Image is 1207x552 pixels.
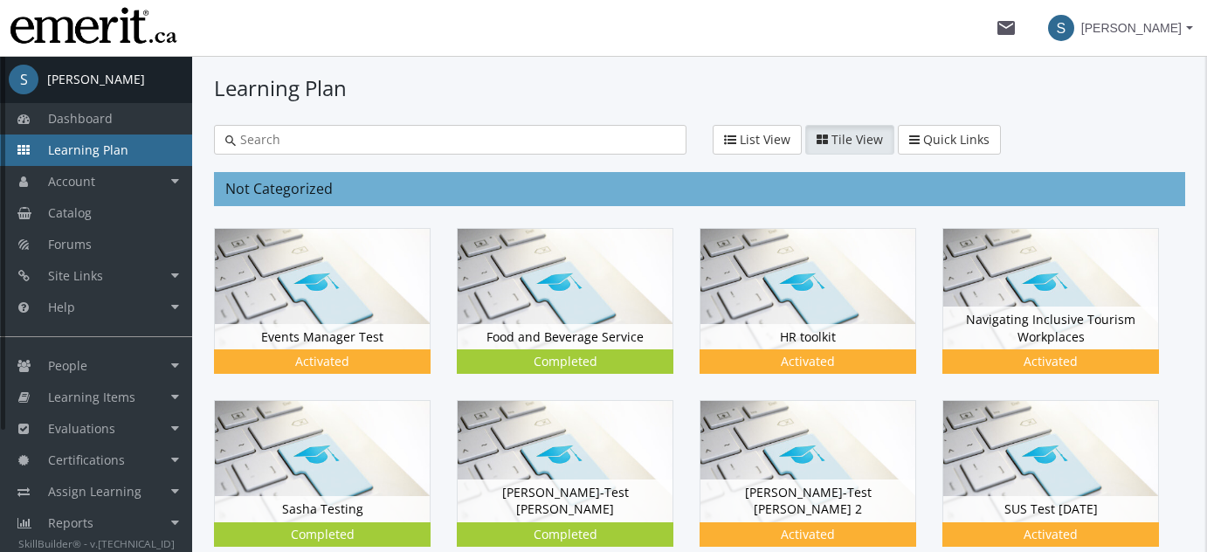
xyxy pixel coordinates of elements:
div: Sasha Testing [215,496,430,522]
span: S [9,65,38,94]
span: Catalog [48,204,92,221]
div: Activated [703,526,913,543]
div: Navigating Inclusive Tourism Workplaces [943,307,1158,349]
span: Learning Items [48,389,135,405]
span: Evaluations [48,420,115,437]
span: Learning Plan [48,141,128,158]
div: HR toolkit [700,228,942,400]
div: Activated [217,353,427,370]
div: Food and Beverage Service [458,324,672,350]
span: Account [48,173,95,190]
span: Site Links [48,267,103,284]
span: S [1048,15,1074,41]
span: People [48,357,87,374]
span: Forums [48,236,92,252]
input: Search [236,131,675,148]
span: Certifications [48,452,125,468]
div: SUS Test [DATE] [943,496,1158,522]
div: Events Manager Test [215,324,430,350]
span: [PERSON_NAME] [1081,12,1182,44]
small: SkillBuilder® - v.[TECHNICAL_ID] [18,536,175,550]
span: Quick Links [923,131,990,148]
span: Assign Learning [48,483,141,500]
div: Activated [703,353,913,370]
div: Completed [460,353,670,370]
h1: Learning Plan [214,73,1185,103]
div: Activated [946,526,1155,543]
span: Help [48,299,75,315]
span: List View [740,131,790,148]
div: Completed [460,526,670,543]
div: Food and Beverage Service [457,228,700,400]
div: Completed [217,526,427,543]
span: Reports [48,514,93,531]
span: Tile View [831,131,883,148]
div: Navigating Inclusive Tourism Workplaces [942,228,1185,400]
div: [PERSON_NAME]-Test [PERSON_NAME] [458,480,672,522]
span: Not Categorized [225,179,333,198]
div: [PERSON_NAME] [47,71,145,88]
div: Events Manager Test [214,228,457,400]
mat-icon: mail [996,17,1017,38]
div: [PERSON_NAME]-Test [PERSON_NAME] 2 [700,480,915,522]
div: HR toolkit [700,324,915,350]
div: Activated [946,353,1155,370]
span: Dashboard [48,110,113,127]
